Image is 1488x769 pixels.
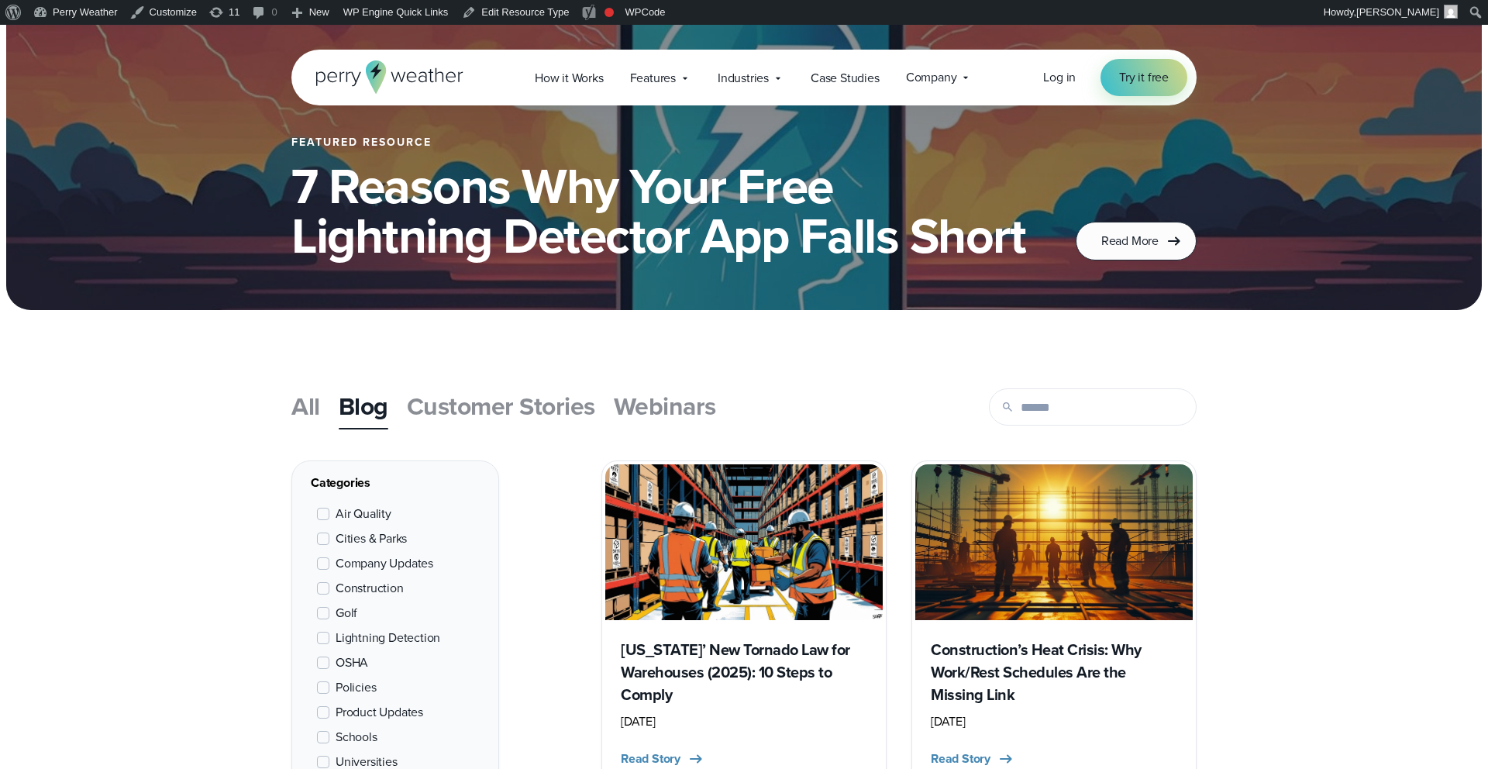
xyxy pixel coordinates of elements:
span: Blog [339,388,388,425]
span: Construction [336,579,404,598]
span: Schools [336,728,377,747]
img: construction site heat stress [915,464,1193,620]
div: [DATE] [621,712,867,731]
div: [DATE] [931,712,1177,731]
span: [PERSON_NAME] [1356,6,1439,18]
a: Try it free [1100,59,1187,96]
span: Log in [1043,68,1076,86]
a: Case Studies [797,62,893,94]
a: Blog [339,384,388,428]
div: Featured Resource [291,136,1038,149]
h3: [US_STATE]’ New Tornado Law for Warehouses (2025): 10 Steps to Comply [621,639,867,706]
a: Webinars [614,384,716,428]
span: Policies [336,678,376,697]
span: Customer Stories [407,388,595,425]
span: Lightning Detection [336,629,440,647]
span: Read Story [931,750,990,768]
span: Features [630,69,676,88]
a: Customer Stories [407,384,595,428]
span: Golf [336,604,357,622]
button: Read Story [621,750,705,768]
span: How it Works [535,69,604,88]
a: All [291,384,320,428]
span: Product Updates [336,703,423,722]
span: Case Studies [811,69,880,88]
h1: 7 Reasons Why Your Free Lightning Detector App Falls Short [291,161,1038,260]
a: Read More [1076,222,1197,260]
span: Company [906,68,957,87]
span: Webinars [614,388,716,425]
span: Read Story [621,750,680,768]
span: Try it free [1119,68,1169,87]
span: Read More [1101,232,1159,250]
span: OSHA [336,653,368,672]
a: Log in [1043,68,1076,87]
span: Cities & Parks [336,529,407,548]
span: All [291,388,320,425]
span: Air Quality [336,505,391,523]
img: Illinois Warehouse Safety [605,464,883,620]
span: Industries [718,69,769,88]
div: Categories [311,474,480,492]
h3: Construction’s Heat Crisis: Why Work/Rest Schedules Are the Missing Link [931,639,1177,706]
button: Read Story [931,750,1015,768]
div: Focus keyphrase not set [604,8,614,17]
a: How it Works [522,62,617,94]
span: Company Updates [336,554,433,573]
